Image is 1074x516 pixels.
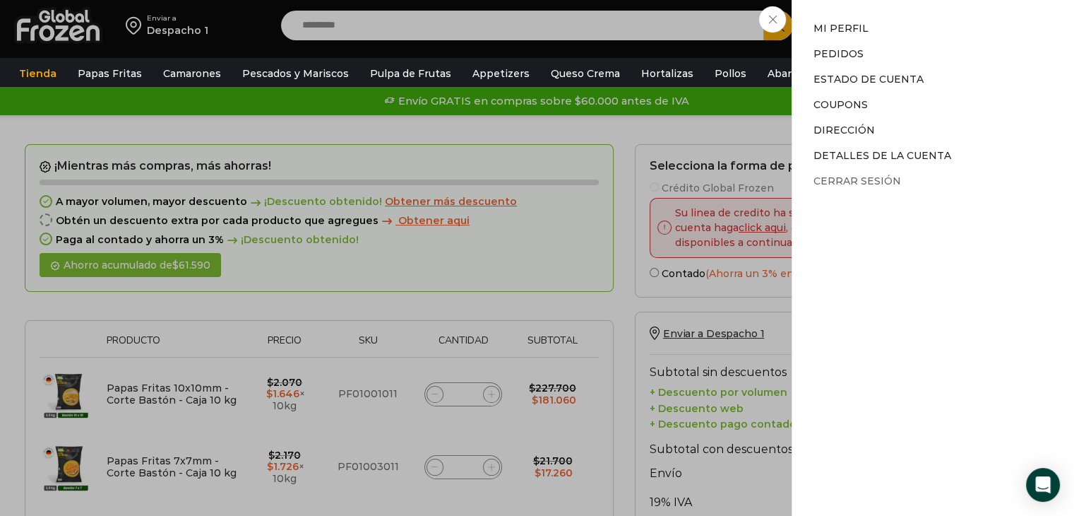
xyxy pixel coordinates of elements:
a: Queso Crema [544,60,627,87]
a: Dirección [813,124,875,136]
a: Pulpa de Frutas [363,60,458,87]
a: Hortalizas [634,60,700,87]
a: Coupons [813,98,868,111]
a: Detalles de la cuenta [813,149,951,162]
a: Pescados y Mariscos [235,60,356,87]
a: Abarrotes [760,60,826,87]
a: Cerrar sesión [813,175,901,187]
div: Open Intercom Messenger [1026,468,1060,502]
a: Papas Fritas [71,60,149,87]
a: Camarones [156,60,228,87]
a: Pedidos [813,47,864,60]
a: Appetizers [465,60,537,87]
a: Tienda [12,60,64,87]
a: Pollos [708,60,753,87]
a: Mi perfil [813,22,869,35]
a: Estado de Cuenta [813,73,924,86]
